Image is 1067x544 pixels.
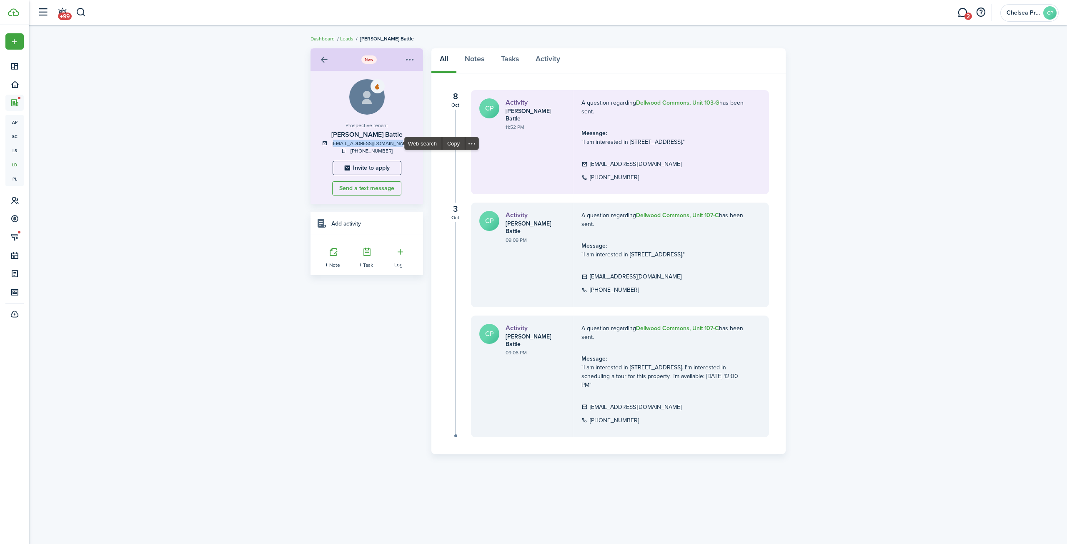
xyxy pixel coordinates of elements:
b: Message: [581,241,607,250]
a: Dellwood Commons, Unit 103-G [636,98,719,107]
span: Note [329,261,340,269]
h3: Activity [506,324,563,332]
a: ap [5,115,24,129]
h3: [PERSON_NAME] Battle [319,130,415,140]
div: 8 [448,90,463,103]
a: Dellwood Commons, Unit 107-C [636,324,719,333]
a: Messaging [954,2,970,23]
button: Search [76,5,86,20]
button: Open sidebar [35,5,51,20]
div: 09:09 PM [506,236,563,244]
span: [PHONE_NUMBER] [590,416,639,425]
span: Web search [405,137,442,150]
a: Activity [527,48,569,73]
avatar-text: CP [479,211,499,231]
span: [PERSON_NAME] Battle [360,35,414,43]
div: Oct [448,215,463,220]
p: "I am interested in [STREET_ADDRESS]." [581,241,746,259]
p: A question regarding has been sent. [581,98,746,116]
span: [EMAIL_ADDRESS][DOMAIN_NAME] [590,403,681,411]
button: Open menu [392,243,408,268]
b: Message: [581,129,607,138]
span: [EMAIL_ADDRESS][DOMAIN_NAME] [590,272,681,281]
div: 11:52 PM [506,123,563,131]
a: Tasks [493,48,527,73]
a: Notifications [54,2,70,23]
status: New [361,55,377,63]
div: Copy [442,137,465,150]
a: Leads [340,35,353,43]
p: "I am interested in [STREET_ADDRESS]." [581,129,746,146]
a: sc [5,129,24,143]
button: Open menu [403,53,421,67]
a: Notes [456,48,493,73]
button: Send a text message [332,181,401,196]
div: 3 [448,203,463,215]
button: Open menu [5,33,24,50]
span: Prospective tenant [346,122,388,129]
span: +99 [58,13,72,20]
a: Dashboard [311,35,335,43]
p: A question regarding has been sent. [581,211,746,228]
span: [PHONE_NUMBER] [590,286,639,295]
div: [PERSON_NAME] Battle [506,108,563,123]
p: A question regarding has been sent. [581,324,746,341]
span: [PHONE_NUMBER] [590,173,639,182]
button: Open resource center [974,5,988,20]
a: pl [5,172,24,186]
a: ls [5,143,24,158]
a: ld [5,158,24,172]
h3: Activity [506,211,563,219]
avatar-text: CP [479,324,499,344]
b: Message: [581,354,607,363]
div: [PERSON_NAME] Battle [506,333,563,348]
a: [PHONE_NUMBER] [351,147,393,155]
span: Chelsea Properties Group, LLC [1007,10,1040,16]
avatar-text: CP [1043,6,1057,20]
h3: Activity [506,98,563,107]
a: [EMAIL_ADDRESS][DOMAIN_NAME] [332,140,411,147]
a: Dellwood Commons, Unit 107-C [636,211,719,220]
div: [PERSON_NAME] Battle [506,220,563,235]
div: 09:06 PM [506,349,563,356]
p: "I am interested in [STREET_ADDRESS]. I'm interested in scheduling a tour for this property. I'm ... [581,354,746,389]
h4: Add activity [331,219,361,228]
span: Task [363,261,373,269]
div: Oct [448,103,463,108]
span: 2 [964,13,972,20]
img: TenantCloud [8,8,19,16]
span: Log [394,261,406,268]
a: Back [317,53,331,67]
avatar-text: CP [479,98,499,118]
button: Invite to apply [333,161,401,175]
span: [EMAIL_ADDRESS][DOMAIN_NAME] [590,160,681,168]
